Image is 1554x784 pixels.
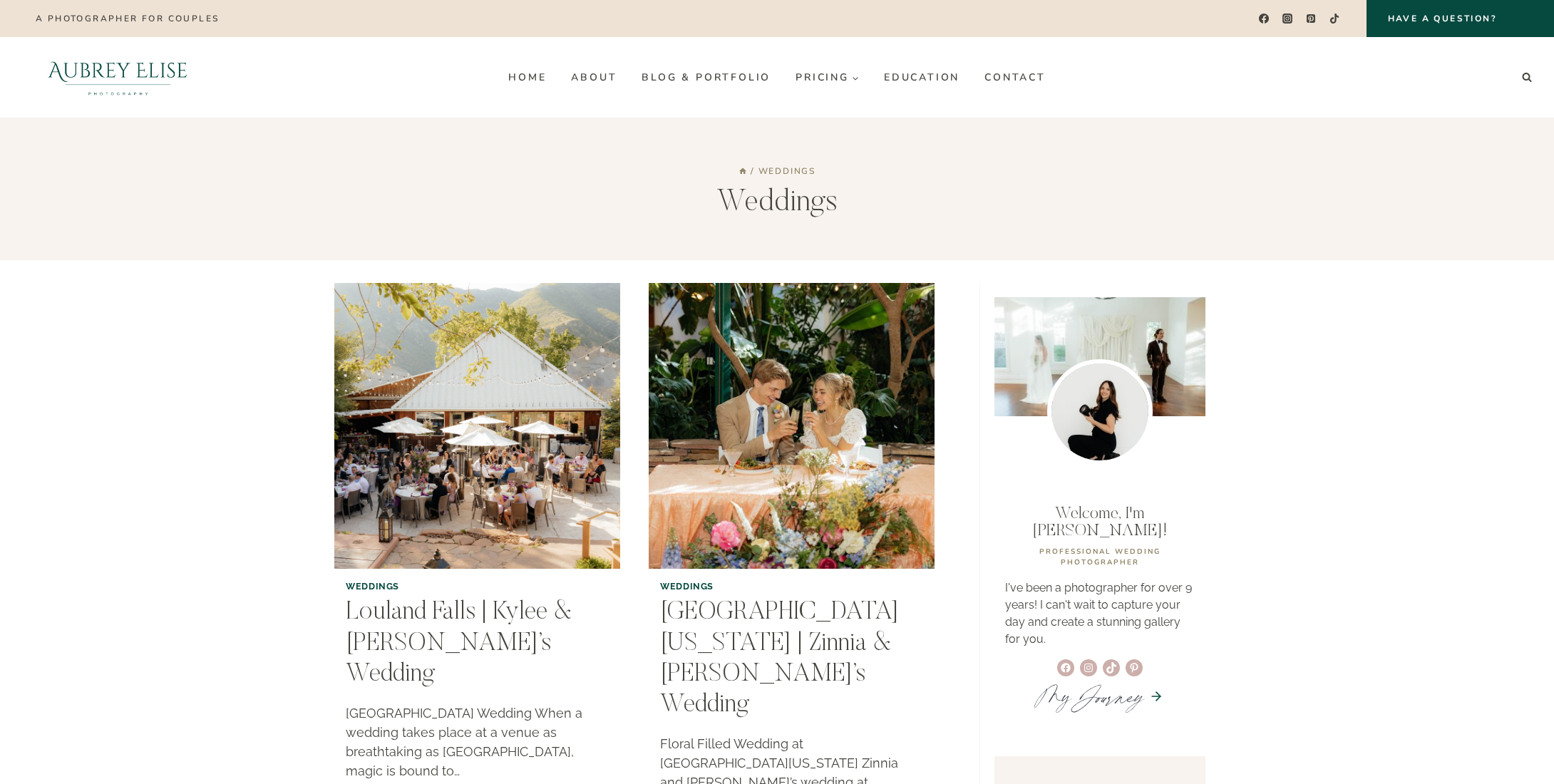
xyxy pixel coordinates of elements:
[660,581,714,592] a: Weddings
[346,600,572,687] a: Louland Falls | Kylee & [PERSON_NAME]’s Wedding
[649,283,935,569] img: Highland Gardens Utah | Zinnia & Royce’s Wedding
[629,66,783,89] a: Blog & Portfolio
[346,581,399,592] a: Weddings
[1324,9,1345,29] a: TikTok
[660,600,899,718] a: [GEOGRAPHIC_DATA][US_STATE] | Zinnia & [PERSON_NAME]’s Wedding
[1047,359,1153,465] img: Utah wedding photographer Aubrey Williams
[1036,676,1143,717] a: MyJourney
[739,165,747,177] a: Home
[796,72,859,83] span: Pricing
[1253,9,1274,29] a: Facebook
[496,66,559,89] a: Home
[1072,676,1143,717] em: Journey
[751,165,755,177] span: /
[1005,505,1195,540] p: Welcome, I'm [PERSON_NAME]!
[36,14,219,24] p: A photographer for couples
[559,66,629,89] a: About
[1301,9,1322,29] a: Pinterest
[346,703,609,780] p: [GEOGRAPHIC_DATA] Wedding When a wedding takes place at a venue as breathtaking as [GEOGRAPHIC_DA...
[739,165,815,176] nav: Breadcrumbs
[1005,547,1195,568] p: professional WEDDING PHOTOGRAPHER
[334,283,620,569] img: Louland Falls | Kylee & Dax’s Wedding
[496,66,1058,89] nav: Primary
[1277,9,1298,29] a: Instagram
[1517,68,1537,88] button: View Search Form
[1005,579,1195,648] p: I've been a photographer for over 9 years! I can't wait to capture your day and create a stunning...
[972,66,1059,89] a: Contact
[717,185,838,221] h1: Weddings
[17,37,219,118] img: Aubrey Elise Photography
[758,165,815,177] span: Weddings
[871,66,972,89] a: Education
[783,66,872,89] a: Pricing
